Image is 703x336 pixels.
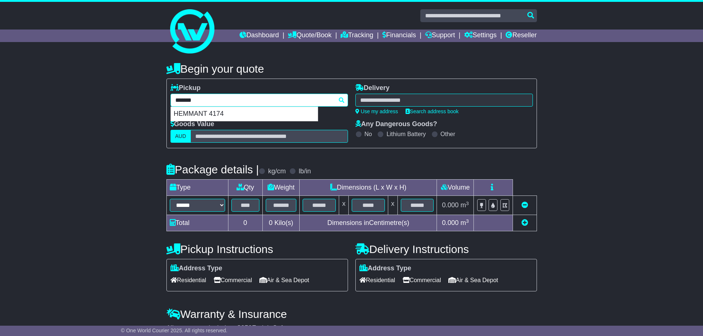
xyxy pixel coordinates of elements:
td: Total [166,215,228,231]
label: kg/cm [268,167,286,176]
a: Financials [382,30,416,42]
label: Pickup [170,84,201,92]
td: Weight [262,180,300,196]
label: lb/in [299,167,311,176]
a: Settings [464,30,497,42]
label: Other [441,131,455,138]
label: Delivery [355,84,390,92]
h4: Package details | [166,163,259,176]
a: Add new item [521,219,528,226]
td: 0 [228,215,262,231]
span: Residential [170,274,206,286]
td: Kilo(s) [262,215,300,231]
span: 0.000 [442,201,459,209]
td: x [388,196,397,215]
span: Residential [359,274,395,286]
td: Dimensions (L x W x H) [300,180,437,196]
h4: Delivery Instructions [355,243,537,255]
a: Tracking [341,30,373,42]
td: Qty [228,180,262,196]
sup: 3 [466,218,469,224]
a: Quote/Book [288,30,331,42]
div: All our quotes include a $ FreightSafe warranty. [166,324,537,332]
td: Volume [437,180,474,196]
a: Search address book [406,108,459,114]
a: Remove this item [521,201,528,209]
span: Commercial [214,274,252,286]
span: 0.000 [442,219,459,226]
a: Use my address [355,108,398,114]
label: No [365,131,372,138]
a: Dashboard [239,30,279,42]
span: Air & Sea Depot [448,274,498,286]
h4: Warranty & Insurance [166,308,537,320]
h4: Pickup Instructions [166,243,348,255]
typeahead: Please provide city [170,94,348,107]
label: AUD [170,130,191,143]
a: Support [425,30,455,42]
h4: Begin your quote [166,63,537,75]
span: Air & Sea Depot [259,274,309,286]
a: Reseller [506,30,537,42]
label: Any Dangerous Goods? [355,120,437,128]
span: m [461,201,469,209]
span: 0 [269,219,272,226]
td: Dimensions in Centimetre(s) [300,215,437,231]
span: m [461,219,469,226]
label: Address Type [170,264,223,273]
label: Goods Value [170,120,214,128]
td: x [339,196,349,215]
label: Address Type [359,264,411,273]
label: Lithium Battery [386,131,426,138]
span: 250 [241,324,252,332]
td: Type [166,180,228,196]
div: HEMMANT 4174 [171,107,318,121]
span: Commercial [403,274,441,286]
span: © One World Courier 2025. All rights reserved. [121,328,228,333]
sup: 3 [466,201,469,206]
